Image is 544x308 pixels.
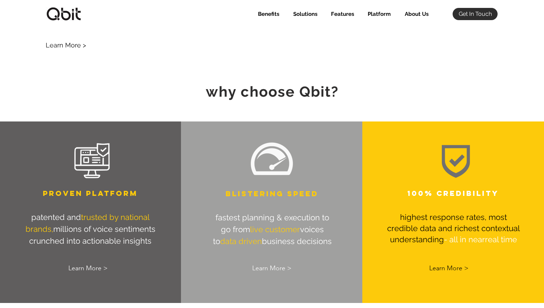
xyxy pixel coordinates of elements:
span: patented and [31,212,81,222]
img: credibility.png [437,142,475,179]
span: BLISTERING SPEED [226,189,318,198]
span: fastest planning & execution to go from [216,213,329,234]
a: Learn More > [411,262,486,275]
div: Features [323,8,359,20]
a: Learn More > [235,262,309,275]
span: PROVEN PLATFORM [43,189,138,198]
span: Get In Touch [459,10,492,18]
span: Learn More > [68,264,108,273]
span: business decisions [262,236,332,246]
p: Solutions [290,8,321,20]
p: Platform [364,8,394,20]
span: live customer [250,225,300,234]
span: - all in near real time [444,235,517,244]
a: Get In Touch [453,8,498,20]
span: trusted by national brands, [26,212,150,234]
iframe: Chat Widget [508,273,544,308]
a: Learn More > [37,39,94,51]
p: About Us [401,8,432,20]
a: Benefits [249,8,285,20]
span: Learn More > [429,264,468,273]
a: About Us [396,8,434,20]
a: Learn More > [50,262,125,275]
nav: Site [249,8,434,20]
div: Solutions [285,8,323,20]
span: why choose Qbit? [206,83,339,100]
span: Learn More > [252,264,291,273]
span: 100% CREDIBILITY [407,189,499,198]
img: proven.png [73,142,111,179]
img: qbitlogo-border.jpg [46,7,82,21]
p: Benefits [254,8,283,20]
div: Platform [359,8,396,20]
span: millions of voice sentiments crunched into actionable insights [29,224,155,245]
span: data driven [220,236,262,246]
img: Speed.png [249,142,295,179]
span: Learn More > [46,41,86,50]
p: Features [327,8,358,20]
span: highest response rates, most credible data and richest contextual understanding [387,212,520,244]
